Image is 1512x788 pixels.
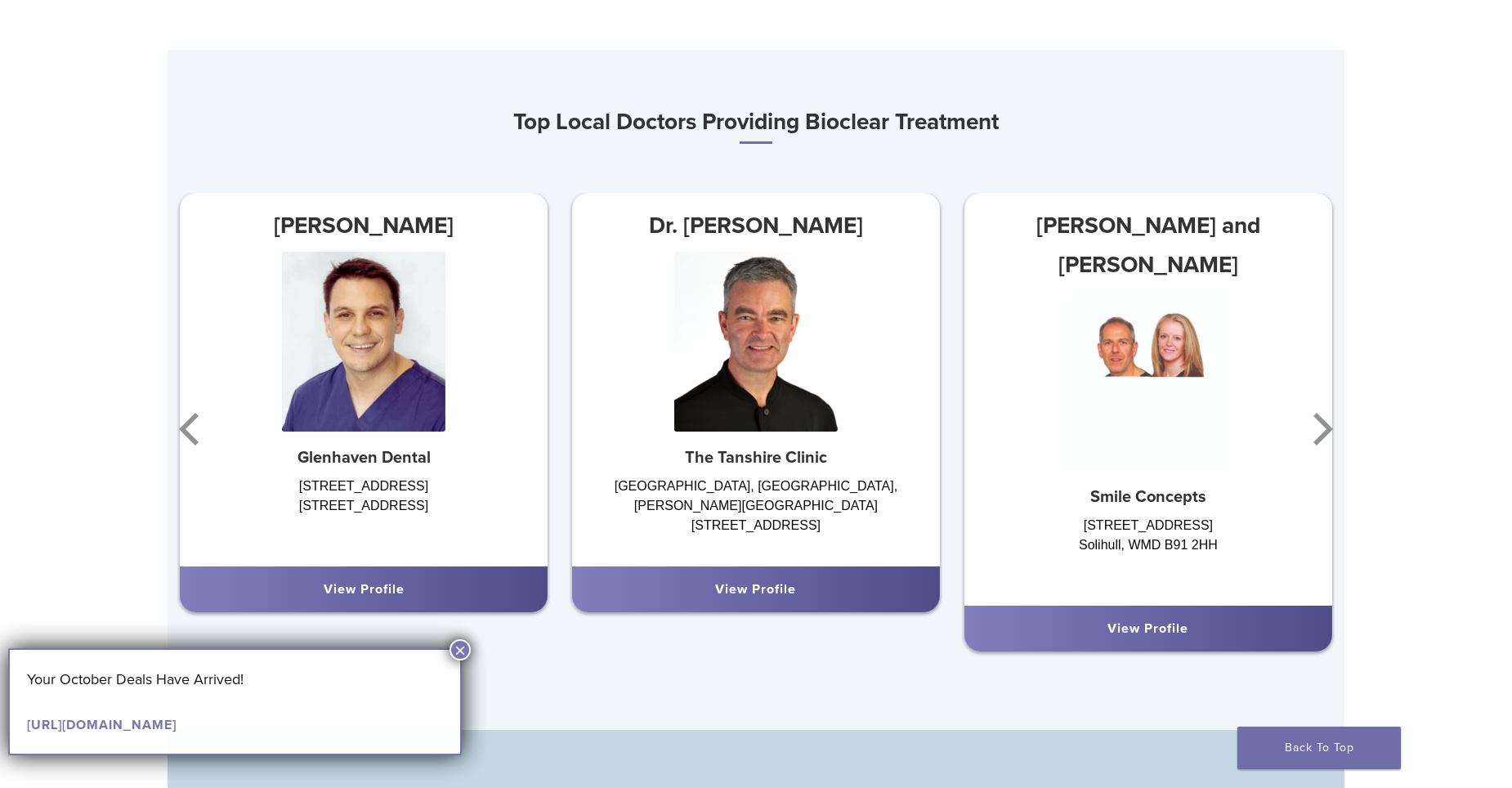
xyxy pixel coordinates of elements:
img: Dr. Richard Brooks [674,252,838,432]
div: [STREET_ADDRESS] [STREET_ADDRESS] [180,477,548,550]
div: [GEOGRAPHIC_DATA], [GEOGRAPHIC_DATA], [PERSON_NAME][GEOGRAPHIC_DATA] [STREET_ADDRESS] [572,477,940,550]
strong: The Tanshire Clinic [685,448,827,468]
a: View Profile [324,581,405,598]
a: Back To Top [1237,727,1401,769]
h3: [PERSON_NAME] [180,206,548,245]
button: Next [1304,380,1336,478]
a: View Profile [715,581,796,598]
strong: Glenhaven Dental [297,448,431,468]
img: Dr. Mark Vincent [282,252,445,432]
h3: [PERSON_NAME] and [PERSON_NAME] [964,206,1332,284]
a: [URL][DOMAIN_NAME] [27,717,177,733]
button: Previous [176,380,208,478]
strong: Smile Concepts [1090,487,1206,507]
p: Your October Deals Have Arrived! [27,667,443,692]
div: [STREET_ADDRESS] Solihull, WMD B91 2HH [964,516,1332,589]
button: Close [450,639,471,660]
h3: Dr. [PERSON_NAME] [572,206,940,245]
a: View Profile [1107,620,1188,637]
img: Dr. Claire Burgess and Dr. Dominic Hassall [1067,291,1230,471]
h3: Top Local Doctors Providing Bioclear Treatment [168,102,1344,144]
